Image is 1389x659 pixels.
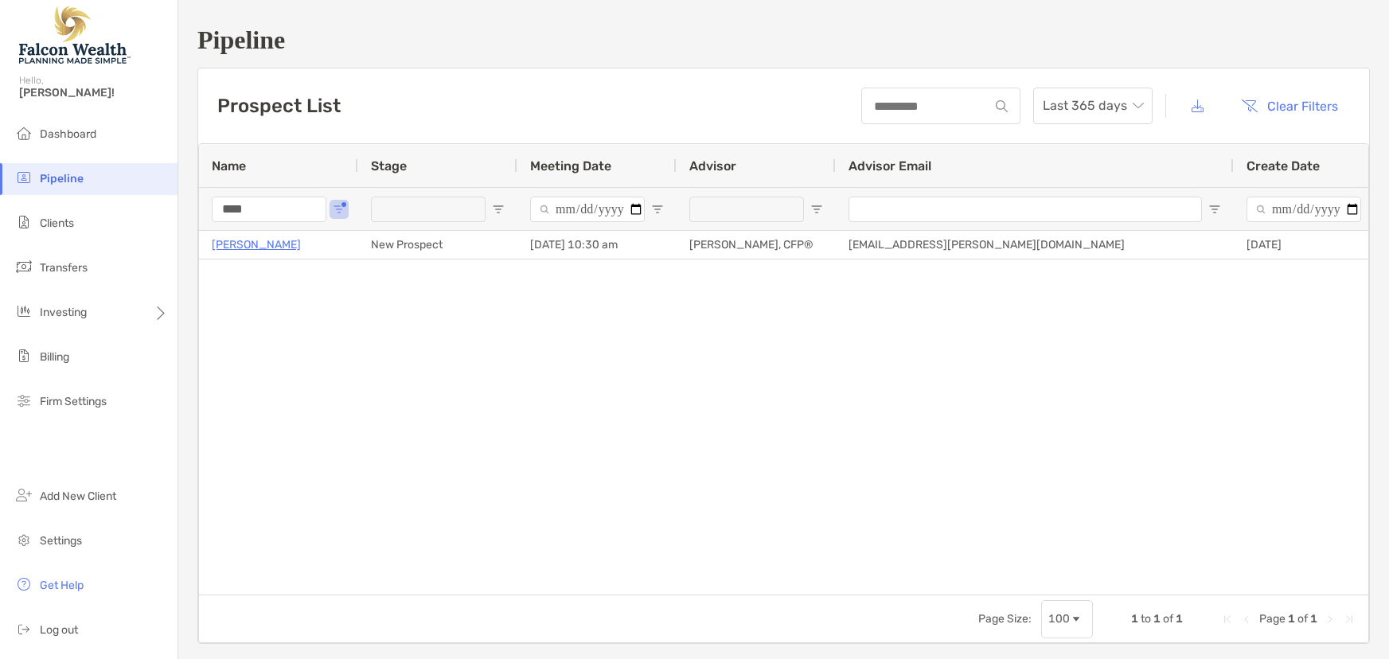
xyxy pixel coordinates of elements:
[1229,88,1350,123] button: Clear Filters
[14,168,33,187] img: pipeline icon
[849,197,1202,222] input: Advisor Email Filter Input
[1221,613,1234,626] div: First Page
[1368,203,1380,216] button: Open Filter Menu
[1310,612,1317,626] span: 1
[14,123,33,142] img: dashboard icon
[14,302,33,321] img: investing icon
[14,485,33,505] img: add_new_client icon
[1288,612,1295,626] span: 1
[978,612,1032,626] div: Page Size:
[40,216,74,230] span: Clients
[651,203,664,216] button: Open Filter Menu
[530,158,611,174] span: Meeting Date
[849,158,931,174] span: Advisor Email
[40,395,107,408] span: Firm Settings
[14,530,33,549] img: settings icon
[530,197,645,222] input: Meeting Date Filter Input
[358,231,517,259] div: New Prospect
[1247,158,1320,174] span: Create Date
[1297,612,1308,626] span: of
[40,350,69,364] span: Billing
[217,95,341,117] h3: Prospect List
[40,623,78,637] span: Log out
[40,306,87,319] span: Investing
[212,235,301,255] a: [PERSON_NAME]
[1163,612,1173,626] span: of
[19,6,131,64] img: Falcon Wealth Planning Logo
[1324,613,1336,626] div: Next Page
[677,231,836,259] div: [PERSON_NAME], CFP®
[1247,197,1361,222] input: Create Date Filter Input
[197,25,1370,55] h1: Pipeline
[1240,613,1253,626] div: Previous Page
[371,158,407,174] span: Stage
[517,231,677,259] div: [DATE] 10:30 am
[1048,612,1070,626] div: 100
[40,127,96,141] span: Dashboard
[40,489,116,503] span: Add New Client
[14,391,33,410] img: firm-settings icon
[14,346,33,365] img: billing icon
[14,619,33,638] img: logout icon
[212,158,246,174] span: Name
[14,575,33,594] img: get-help icon
[1153,612,1161,626] span: 1
[40,261,88,275] span: Transfers
[212,197,326,222] input: Name Filter Input
[40,534,82,548] span: Settings
[1043,88,1143,123] span: Last 365 days
[492,203,505,216] button: Open Filter Menu
[333,203,345,216] button: Open Filter Menu
[1131,612,1138,626] span: 1
[14,213,33,232] img: clients icon
[1041,600,1093,638] div: Page Size
[14,257,33,276] img: transfers icon
[40,579,84,592] span: Get Help
[1259,612,1286,626] span: Page
[810,203,823,216] button: Open Filter Menu
[689,158,736,174] span: Advisor
[1176,612,1183,626] span: 1
[1343,613,1356,626] div: Last Page
[19,86,168,99] span: [PERSON_NAME]!
[836,231,1234,259] div: [EMAIL_ADDRESS][PERSON_NAME][DOMAIN_NAME]
[996,100,1008,112] img: input icon
[40,172,84,185] span: Pipeline
[1208,203,1221,216] button: Open Filter Menu
[1141,612,1151,626] span: to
